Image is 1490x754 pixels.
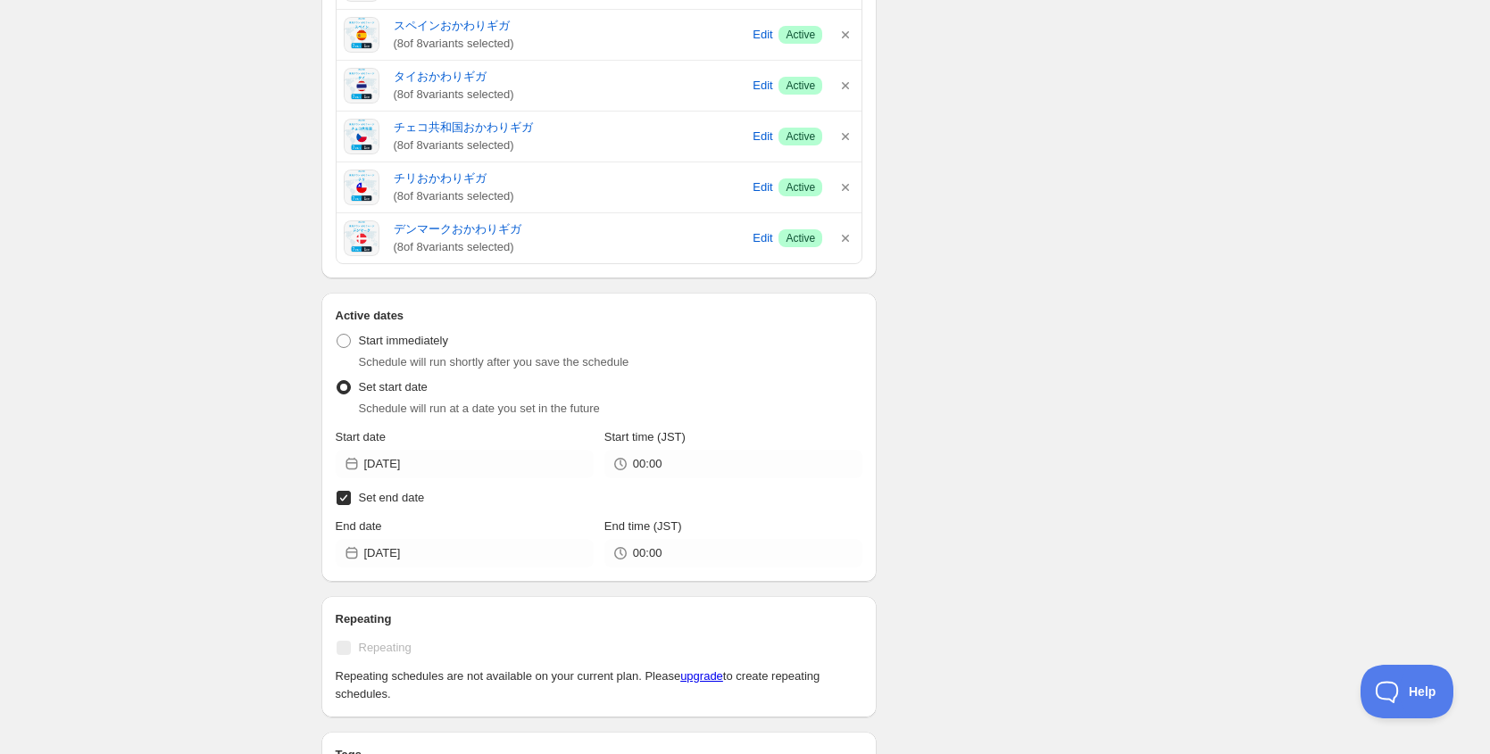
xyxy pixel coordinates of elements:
[394,119,747,137] a: チェコ共和国おかわりギガ
[604,519,682,533] span: End time (JST)
[680,669,723,683] a: upgrade
[359,380,428,394] span: Set start date
[753,26,772,44] span: Edit
[394,68,747,86] a: タイおかわりギガ
[786,231,815,245] span: Active
[1361,665,1454,718] iframe: Toggle Customer Support
[750,122,775,151] button: Edit
[336,519,382,533] span: End date
[359,641,412,654] span: Repeating
[359,402,600,415] span: Schedule will run at a date you set in the future
[753,178,772,196] span: Edit
[753,128,772,145] span: Edit
[394,187,747,205] span: ( 8 of 8 variants selected)
[394,17,747,35] a: スペインおかわりギガ
[753,77,772,95] span: Edit
[359,355,629,369] span: Schedule will run shortly after you save the schedule
[394,137,747,154] span: ( 8 of 8 variants selected)
[394,170,747,187] a: チリおかわりギガ
[750,21,775,49] button: Edit
[394,86,747,104] span: ( 8 of 8 variants selected)
[359,491,425,504] span: Set end date
[786,79,815,93] span: Active
[394,35,747,53] span: ( 8 of 8 variants selected)
[394,238,747,256] span: ( 8 of 8 variants selected)
[786,129,815,144] span: Active
[750,71,775,100] button: Edit
[394,220,747,238] a: デンマークおかわりギガ
[336,610,863,628] h2: Repeating
[359,334,448,347] span: Start immediately
[604,430,686,443] span: Start time (JST)
[786,180,815,195] span: Active
[336,667,863,703] p: Repeating schedules are not available on your current plan. Please to create repeating schedules.
[336,430,386,443] span: Start date
[753,229,772,247] span: Edit
[336,307,863,325] h2: Active dates
[786,28,815,42] span: Active
[750,173,775,202] button: Edit
[750,224,775,253] button: Edit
